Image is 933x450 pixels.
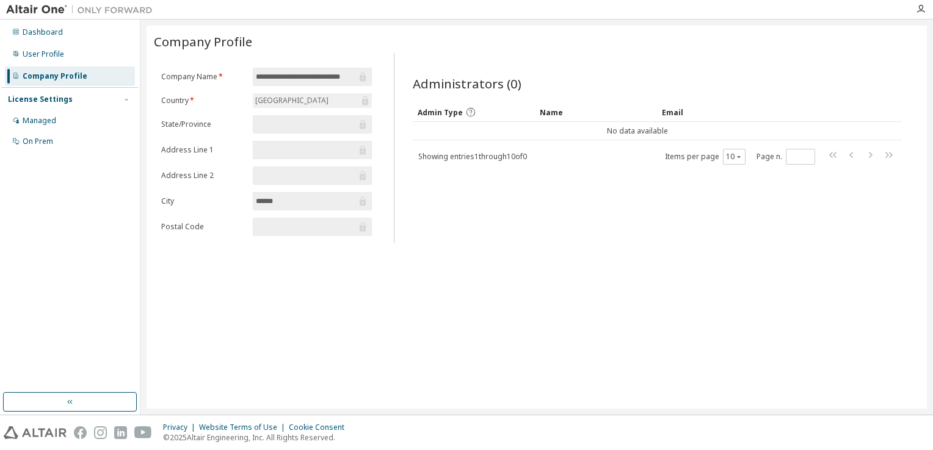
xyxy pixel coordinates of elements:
td: No data available [413,122,862,140]
div: Email [662,102,774,122]
label: Company Name [161,72,245,82]
div: Privacy [163,423,199,432]
p: © 2025 Altair Engineering, Inc. All Rights Reserved. [163,432,352,443]
button: 10 [726,152,742,162]
span: Showing entries 1 through 10 of 0 [418,151,527,162]
img: Altair One [6,4,159,16]
span: Page n. [757,149,815,165]
div: Website Terms of Use [199,423,289,432]
div: Company Profile [23,71,87,81]
div: Managed [23,116,56,126]
label: Address Line 1 [161,145,245,155]
div: License Settings [8,95,73,104]
div: On Prem [23,137,53,146]
span: Administrators (0) [413,75,521,92]
label: Address Line 2 [161,171,245,180]
label: State/Province [161,120,245,129]
div: Dashboard [23,27,63,37]
span: Items per page [665,149,746,165]
div: User Profile [23,49,64,59]
img: youtube.svg [134,426,152,439]
div: [GEOGRAPHIC_DATA] [253,93,372,108]
img: altair_logo.svg [4,426,67,439]
img: instagram.svg [94,426,107,439]
img: linkedin.svg [114,426,127,439]
div: [GEOGRAPHIC_DATA] [253,94,330,107]
span: Company Profile [154,33,252,50]
label: Postal Code [161,222,245,232]
img: facebook.svg [74,426,87,439]
label: City [161,196,245,206]
div: Cookie Consent [289,423,352,432]
div: Name [540,102,652,122]
span: Admin Type [418,107,463,118]
label: Country [161,96,245,105]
